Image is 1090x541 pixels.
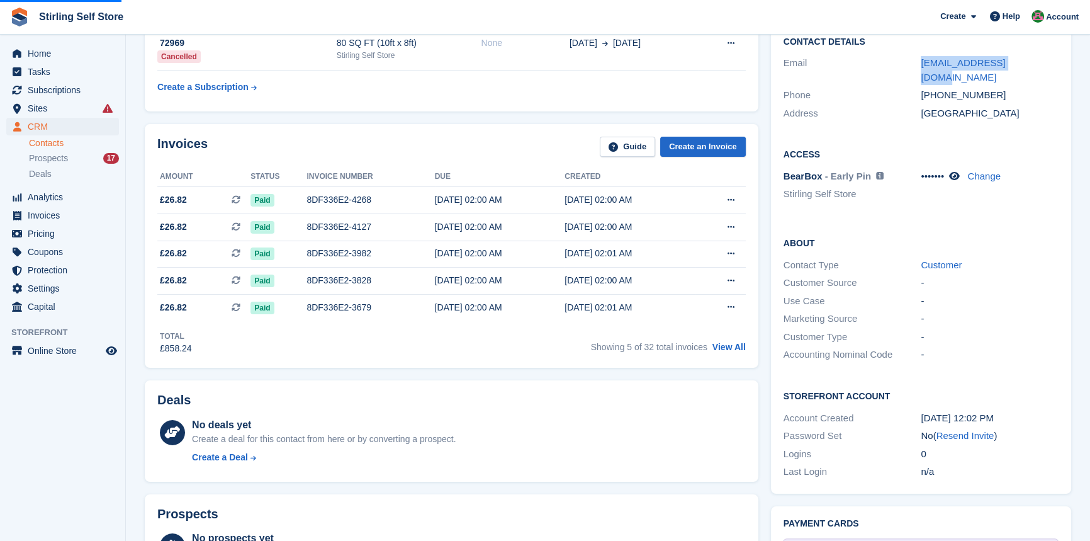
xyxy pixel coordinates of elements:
[435,220,565,234] div: [DATE] 02:00 AM
[157,50,201,63] div: Cancelled
[921,294,1059,309] div: -
[435,274,565,287] div: [DATE] 02:00 AM
[28,81,103,99] span: Subscriptions
[29,137,119,149] a: Contacts
[11,326,125,339] span: Storefront
[157,507,218,521] h2: Prospects
[250,302,274,314] span: Paid
[921,276,1059,290] div: -
[6,261,119,279] a: menu
[6,225,119,242] a: menu
[784,429,921,443] div: Password Set
[784,447,921,462] div: Logins
[921,411,1059,426] div: [DATE] 12:02 PM
[28,100,103,117] span: Sites
[6,45,119,62] a: menu
[591,342,707,352] span: Showing 5 of 32 total invoices
[435,167,565,187] th: Due
[6,118,119,135] a: menu
[784,88,921,103] div: Phone
[481,37,569,50] div: None
[28,45,103,62] span: Home
[160,274,187,287] span: £26.82
[784,106,921,121] div: Address
[921,88,1059,103] div: [PHONE_NUMBER]
[921,259,962,270] a: Customer
[250,275,274,287] span: Paid
[28,342,103,360] span: Online Store
[157,76,257,99] a: Create a Subscription
[157,393,191,407] h2: Deals
[306,274,434,287] div: 8DF336E2-3828
[306,220,434,234] div: 8DF336E2-4127
[6,100,119,117] a: menu
[28,243,103,261] span: Coupons
[921,171,944,181] span: •••••••
[600,137,655,157] a: Guide
[825,171,871,181] span: - Early Pin
[28,63,103,81] span: Tasks
[784,147,1059,160] h2: Access
[160,342,192,355] div: £858.24
[250,221,274,234] span: Paid
[6,280,119,297] a: menu
[6,207,119,224] a: menu
[250,167,306,187] th: Status
[306,247,434,260] div: 8DF336E2-3982
[784,312,921,326] div: Marketing Source
[28,225,103,242] span: Pricing
[784,37,1059,47] h2: Contact Details
[784,276,921,290] div: Customer Source
[337,37,481,50] div: 80 SQ FT (10ft x 8ft)
[660,137,746,157] a: Create an Invoice
[103,103,113,113] i: Smart entry sync failures have occurred
[157,167,250,187] th: Amount
[921,447,1059,462] div: 0
[784,411,921,426] div: Account Created
[435,301,565,314] div: [DATE] 02:00 AM
[784,171,823,181] span: BearBox
[103,153,119,164] div: 17
[6,298,119,316] a: menu
[28,261,103,279] span: Protection
[921,312,1059,326] div: -
[876,172,884,179] img: icon-info-grey-7440780725fd019a000dd9b08b2336e03edf1995a4989e88bcd33f0948082b44.svg
[6,81,119,99] a: menu
[34,6,128,27] a: Stirling Self Store
[306,193,434,207] div: 8DF336E2-4268
[940,10,965,23] span: Create
[921,106,1059,121] div: [GEOGRAPHIC_DATA]
[306,301,434,314] div: 8DF336E2-3679
[10,8,29,26] img: stora-icon-8386f47178a22dfd0bd8f6a31ec36ba5ce8667c1dd55bd0f319d3a0aa187defe.svg
[784,294,921,309] div: Use Case
[28,280,103,297] span: Settings
[104,343,119,358] a: Preview store
[784,236,1059,249] h2: About
[250,194,274,207] span: Paid
[565,167,695,187] th: Created
[921,429,1059,443] div: No
[306,167,434,187] th: Invoice number
[6,188,119,206] a: menu
[28,298,103,316] span: Capital
[784,56,921,84] div: Email
[565,220,695,234] div: [DATE] 02:00 AM
[1031,10,1044,23] img: Lucy
[435,247,565,260] div: [DATE] 02:00 AM
[921,330,1059,345] div: -
[192,418,456,433] div: No deals yet
[160,247,187,260] span: £26.82
[784,465,921,479] div: Last Login
[160,220,187,234] span: £26.82
[1046,11,1079,23] span: Account
[570,37,597,50] span: [DATE]
[784,389,1059,402] h2: Storefront Account
[921,348,1059,362] div: -
[1003,10,1020,23] span: Help
[565,193,695,207] div: [DATE] 02:00 AM
[6,243,119,261] a: menu
[921,57,1005,83] a: [EMAIL_ADDRESS][DOMAIN_NAME]
[6,342,119,360] a: menu
[28,188,103,206] span: Analytics
[784,519,1059,529] h2: Payment cards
